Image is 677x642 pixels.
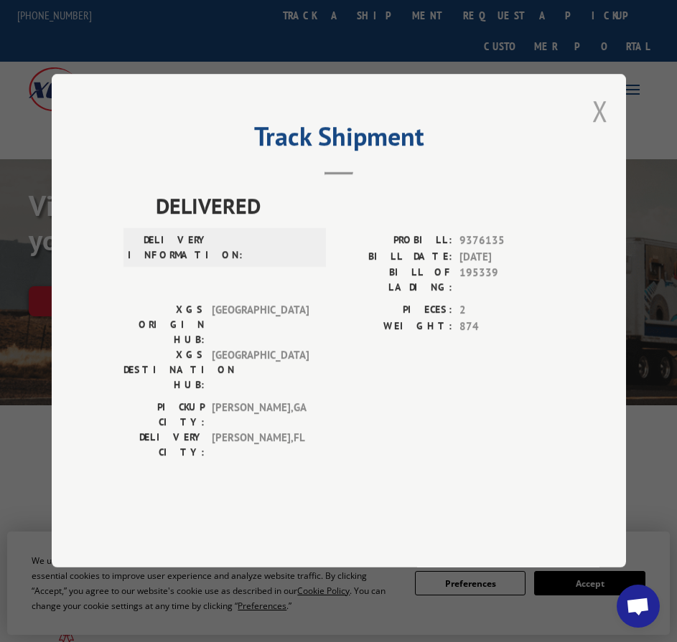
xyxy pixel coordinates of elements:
[459,303,554,319] span: 2
[339,265,452,296] label: BILL OF LADING:
[459,265,554,296] span: 195339
[212,303,309,348] span: [GEOGRAPHIC_DATA]
[123,348,205,393] label: XGS DESTINATION HUB:
[212,430,309,461] span: [PERSON_NAME] , FL
[123,430,205,461] label: DELIVERY CITY:
[459,233,554,250] span: 9376135
[339,303,452,319] label: PIECES:
[123,126,554,154] h2: Track Shipment
[128,233,209,263] label: DELIVERY INFORMATION:
[459,318,554,335] span: 874
[459,249,554,265] span: [DATE]
[339,233,452,250] label: PROBILL:
[123,400,205,430] label: PICKUP CITY:
[123,303,205,348] label: XGS ORIGIN HUB:
[339,318,452,335] label: WEIGHT:
[592,92,608,130] button: Close modal
[617,585,660,628] a: Ouvrir le chat
[212,400,309,430] span: [PERSON_NAME] , GA
[212,348,309,393] span: [GEOGRAPHIC_DATA]
[339,249,452,265] label: BILL DATE:
[156,190,554,222] span: DELIVERED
